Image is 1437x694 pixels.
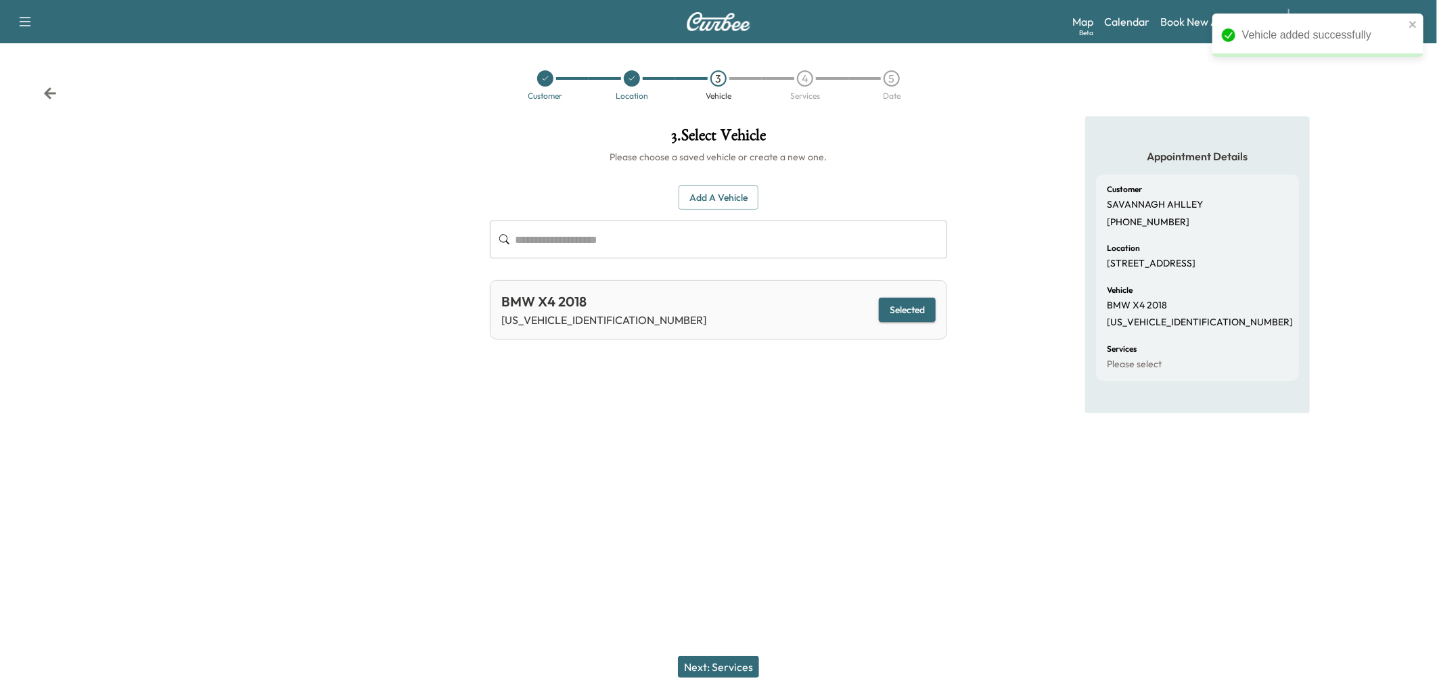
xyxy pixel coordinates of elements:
div: Back [43,87,57,100]
h6: Vehicle [1107,286,1133,294]
div: Customer [528,92,563,100]
div: Location [616,92,648,100]
div: Services [790,92,820,100]
h1: 3 . Select Vehicle [490,127,947,150]
div: 5 [884,70,900,87]
div: 3 [710,70,727,87]
button: Next: Services [678,656,759,678]
p: Please select [1107,358,1162,371]
p: [STREET_ADDRESS] [1107,258,1195,270]
h6: Services [1107,345,1137,353]
h6: Please choose a saved vehicle or create a new one. [490,150,947,164]
div: Vehicle [706,92,731,100]
button: Selected [879,298,936,323]
button: close [1409,19,1418,30]
img: Curbee Logo [686,12,751,31]
p: [US_VEHICLE_IDENTIFICATION_NUMBER] [501,312,706,328]
div: Date [883,92,900,100]
div: 4 [797,70,813,87]
p: SAVANNAGH AHLLEY [1107,199,1203,211]
p: [US_VEHICLE_IDENTIFICATION_NUMBER] [1107,317,1293,329]
h6: Customer [1107,185,1142,193]
a: Calendar [1104,14,1149,30]
div: BMW X4 2018 [501,292,706,312]
p: [PHONE_NUMBER] [1107,216,1189,229]
button: Add a Vehicle [679,185,758,210]
div: Vehicle added successfully [1242,27,1405,43]
a: MapBeta [1072,14,1093,30]
h6: Location [1107,244,1140,252]
a: Book New Appointment [1160,14,1275,30]
div: Beta [1079,28,1093,38]
p: BMW X4 2018 [1107,300,1167,312]
h5: Appointment Details [1096,149,1299,164]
